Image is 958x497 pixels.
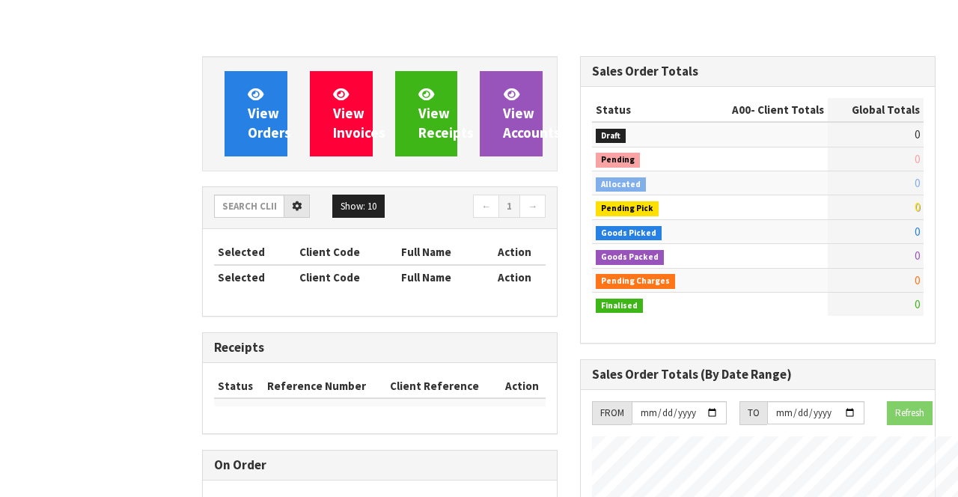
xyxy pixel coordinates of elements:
[498,195,520,219] a: 1
[473,195,499,219] a: ←
[214,265,296,289] th: Selected
[225,71,287,156] a: ViewOrders
[739,401,767,425] div: TO
[519,195,546,219] a: →
[915,225,920,239] span: 0
[310,71,373,156] a: ViewInvoices
[915,297,920,311] span: 0
[592,98,701,122] th: Status
[296,240,397,264] th: Client Code
[214,374,263,398] th: Status
[503,85,561,141] span: View Accounts
[498,374,546,398] th: Action
[248,85,291,141] span: View Orders
[915,248,920,263] span: 0
[296,265,397,289] th: Client Code
[596,274,675,289] span: Pending Charges
[915,176,920,190] span: 0
[397,240,483,264] th: Full Name
[915,127,920,141] span: 0
[214,341,546,355] h3: Receipts
[596,153,640,168] span: Pending
[263,374,386,398] th: Reference Number
[214,458,546,472] h3: On Order
[386,374,498,398] th: Client Reference
[592,64,924,79] h3: Sales Order Totals
[596,250,664,265] span: Goods Packed
[391,195,546,221] nav: Page navigation
[701,98,828,122] th: - Client Totals
[418,85,474,141] span: View Receipts
[732,103,751,117] span: A00
[484,265,546,289] th: Action
[596,201,659,216] span: Pending Pick
[887,401,933,425] button: Refresh
[915,200,920,214] span: 0
[484,240,546,264] th: Action
[592,368,924,382] h3: Sales Order Totals (By Date Range)
[333,85,385,141] span: View Invoices
[915,152,920,166] span: 0
[596,129,626,144] span: Draft
[332,195,385,219] button: Show: 10
[592,401,632,425] div: FROM
[480,71,543,156] a: ViewAccounts
[214,240,296,264] th: Selected
[214,195,284,218] input: Search clients
[397,265,483,289] th: Full Name
[828,98,924,122] th: Global Totals
[596,177,646,192] span: Allocated
[395,71,458,156] a: ViewReceipts
[915,273,920,287] span: 0
[596,299,643,314] span: Finalised
[596,226,662,241] span: Goods Picked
